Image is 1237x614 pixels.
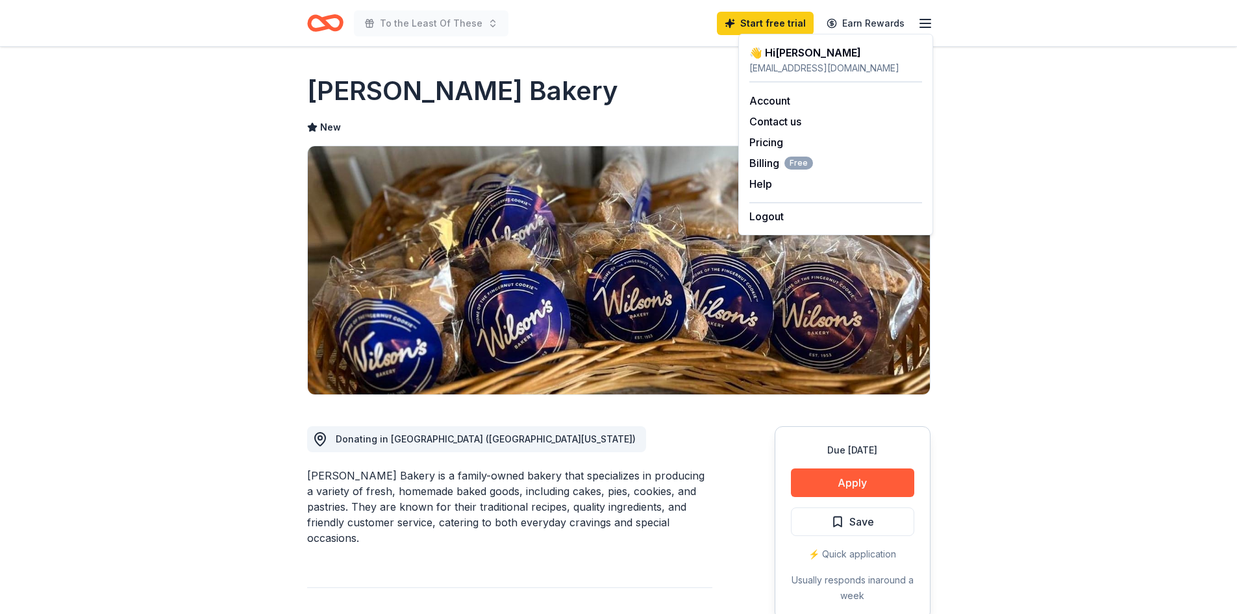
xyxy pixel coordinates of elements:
[791,468,914,497] button: Apply
[749,94,790,107] a: Account
[791,546,914,562] div: ⚡️ Quick application
[749,155,813,171] button: BillingFree
[819,12,912,35] a: Earn Rewards
[791,507,914,536] button: Save
[307,468,712,546] div: [PERSON_NAME] Bakery is a family-owned bakery that specializes in producing a variety of fresh, h...
[749,114,801,129] button: Contact us
[320,120,341,135] span: New
[749,136,783,149] a: Pricing
[749,45,922,60] div: 👋 Hi [PERSON_NAME]
[749,176,772,192] button: Help
[354,10,508,36] button: To the Least Of These
[784,157,813,170] span: Free
[717,12,814,35] a: Start free trial
[749,209,784,224] button: Logout
[791,572,914,604] div: Usually responds in around a week
[380,16,482,31] span: To the Least Of These
[849,513,874,530] span: Save
[336,433,636,444] span: Donating in [GEOGRAPHIC_DATA] ([GEOGRAPHIC_DATA][US_STATE])
[749,60,922,76] div: [EMAIL_ADDRESS][DOMAIN_NAME]
[749,155,813,171] span: Billing
[308,146,930,394] img: Image for Wilson's Bakery
[307,8,344,38] a: Home
[791,442,914,458] div: Due [DATE]
[307,73,618,109] h1: [PERSON_NAME] Bakery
